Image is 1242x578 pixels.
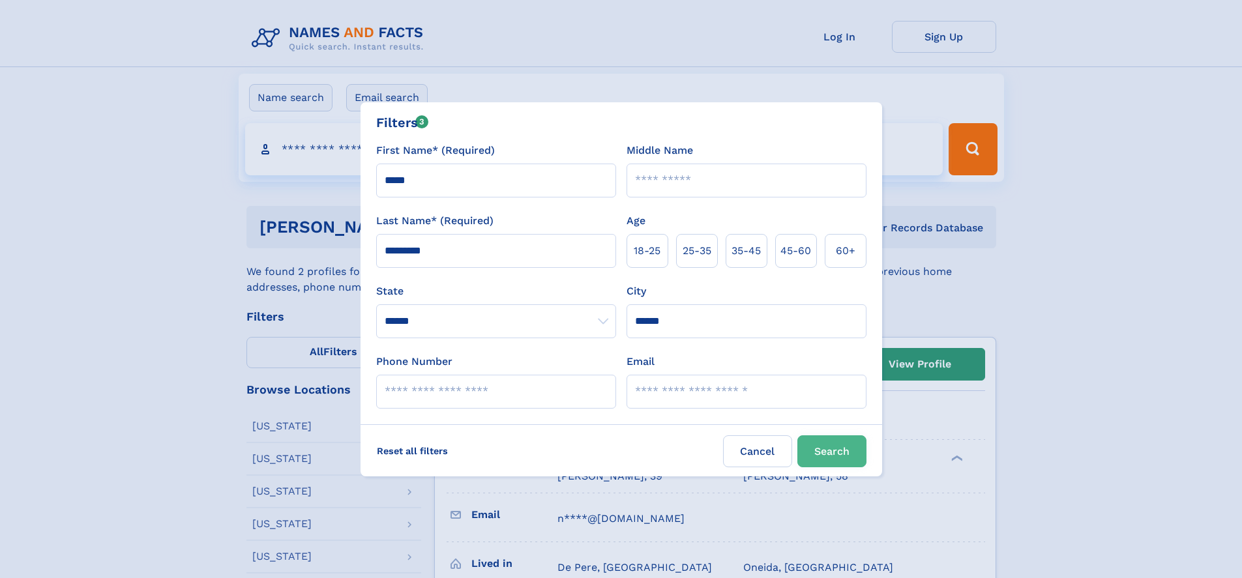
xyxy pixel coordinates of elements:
[376,113,429,132] div: Filters
[627,283,646,299] label: City
[627,143,693,158] label: Middle Name
[376,283,616,299] label: State
[723,435,792,467] label: Cancel
[683,243,711,259] span: 25‑35
[376,213,494,229] label: Last Name* (Required)
[627,354,655,369] label: Email
[376,354,452,369] label: Phone Number
[797,435,866,467] button: Search
[368,435,456,467] label: Reset all filters
[732,243,761,259] span: 35‑45
[780,243,811,259] span: 45‑60
[836,243,855,259] span: 60+
[634,243,660,259] span: 18‑25
[627,213,645,229] label: Age
[376,143,495,158] label: First Name* (Required)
